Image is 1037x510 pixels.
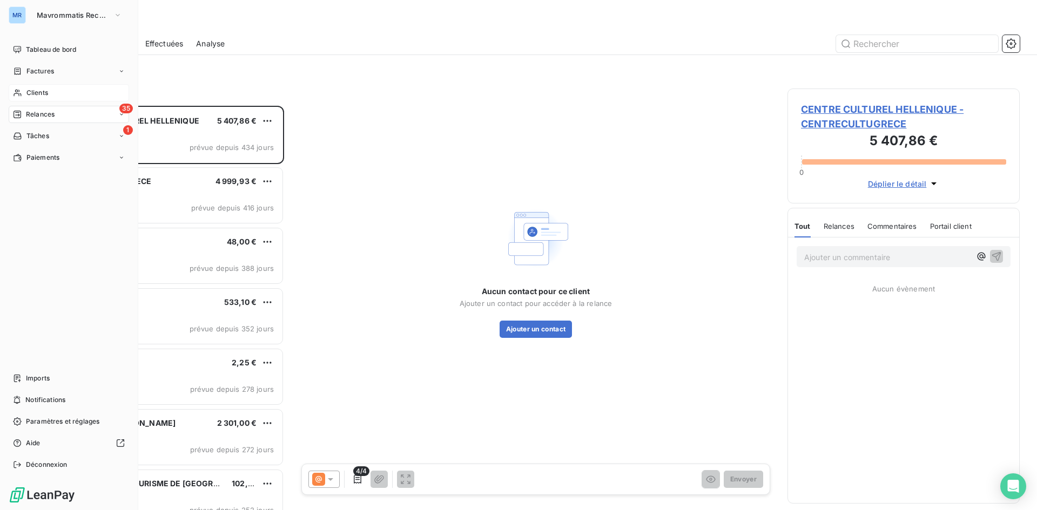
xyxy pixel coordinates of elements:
span: Portail client [930,222,972,230]
button: Envoyer [724,471,763,488]
span: 2,25 € [232,358,257,367]
span: prévue depuis 272 jours [190,445,274,454]
span: Déplier le détail [868,178,927,189]
span: Aucun contact pour ce client [482,286,590,297]
a: 1Tâches [9,127,129,145]
span: Clients [26,88,48,98]
img: Empty state [501,204,570,273]
span: Imports [26,373,50,383]
span: Paramètres et réglages [26,417,99,426]
span: 102,21 € [232,479,263,488]
a: Paramètres et réglages [9,413,129,430]
span: prévue depuis 434 jours [190,143,274,152]
span: Notifications [25,395,65,405]
span: Ajouter un contact pour accéder à la relance [460,299,612,308]
span: prévue depuis 352 jours [190,324,274,333]
span: Paiements [26,153,59,162]
span: Mavrommatis Reception [37,11,109,19]
span: Déconnexion [26,460,68,470]
div: MR [9,6,26,24]
span: MINISTRE DU TOURISME DE [GEOGRAPHIC_DATA] [76,479,262,488]
div: Open Intercom Messenger [1000,473,1026,499]
span: 2 301,00 € [217,418,257,427]
a: 35Relances [9,106,129,123]
span: Aide [26,438,41,448]
span: 48,00 € [227,237,257,246]
span: Tableau de bord [26,45,76,55]
span: 35 [119,104,133,113]
span: Factures [26,66,54,76]
input: Rechercher [836,35,998,52]
span: Tâches [26,131,49,141]
a: Paiements [9,149,129,166]
span: 533,10 € [224,297,257,307]
a: Factures [9,63,129,80]
span: 5 407,86 € [217,116,257,125]
a: Aide [9,434,129,452]
span: Effectuées [145,38,184,49]
span: 0 [799,168,804,176]
h3: 5 407,86 € [801,131,1006,153]
a: Imports [9,370,129,387]
span: prévue depuis 278 jours [190,385,274,393]
span: prévue depuis 388 jours [190,264,274,273]
div: grid [52,106,284,510]
span: Commentaires [867,222,917,230]
span: prévue depuis 416 jours [191,203,274,212]
a: Clients [9,84,129,101]
button: Déplier le détail [865,178,943,190]
span: 4/4 [353,466,369,476]
span: Relances [824,222,854,230]
span: Relances [26,110,55,119]
span: Analyse [196,38,225,49]
img: Logo LeanPay [9,486,76,504]
span: Tout [794,222,811,230]
span: Aucun évènement [872,284,935,293]
span: 1 [123,125,133,135]
a: Tableau de bord [9,41,129,58]
button: Ajouter un contact [500,321,573,338]
span: CENTRE CULTUREL HELLENIQUE - CENTRECULTUGRECE [801,102,1006,131]
span: 4 999,93 € [216,176,257,186]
